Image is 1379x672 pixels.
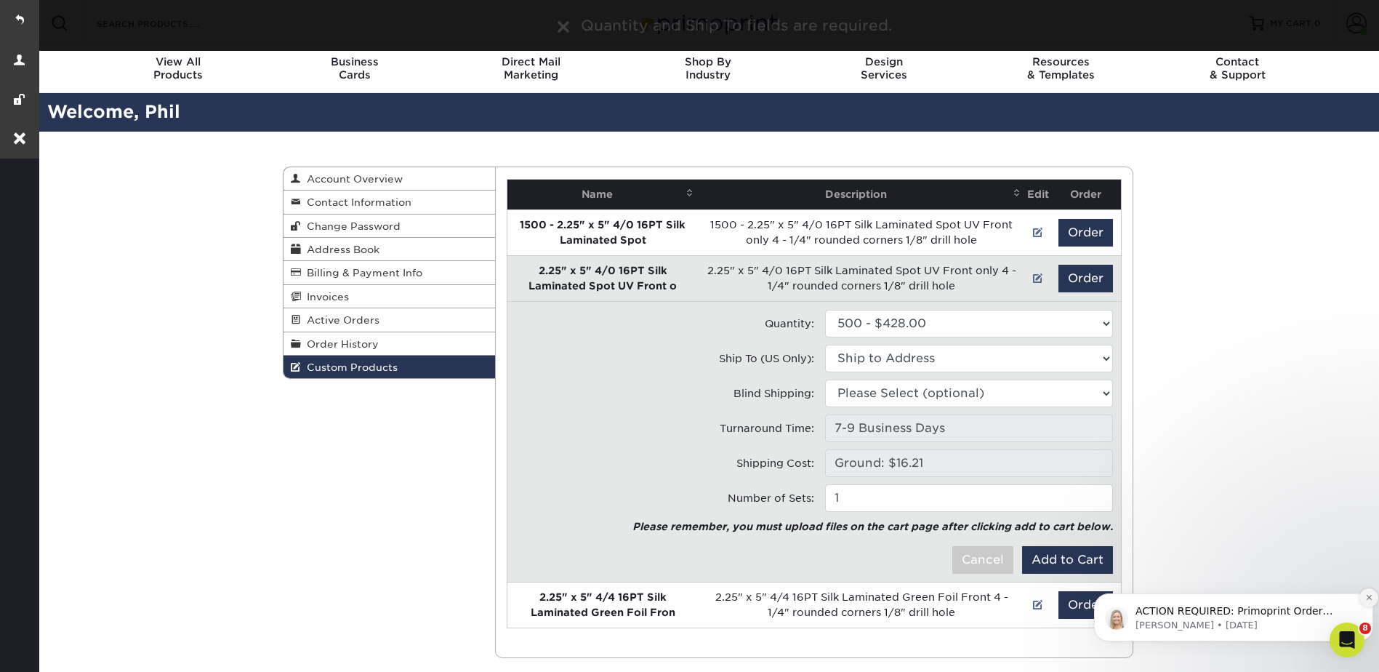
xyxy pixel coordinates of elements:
[973,55,1149,68] span: Resources
[1149,55,1326,68] span: Contact
[301,338,379,350] span: Order History
[825,449,1113,477] input: Pending
[301,196,411,208] span: Contact Information
[443,47,619,93] a: Direct MailMarketing
[736,455,814,471] label: Shipping Cost:
[301,244,379,255] span: Address Book
[1051,180,1120,209] th: Order
[47,42,267,199] span: ACTION REQUIRED: Primoprint Order 241121-44634-23675 Hello [PERSON_NAME] This email is to notify ...
[796,55,973,68] span: Design
[1022,546,1113,574] button: Add to Cart
[632,521,1113,532] em: Please remember, you must upload files on the cart page after clicking add to cart below.
[765,316,814,331] label: Quantity:
[1058,265,1113,292] button: Order
[284,167,496,191] a: Account Overview
[558,21,569,33] img: close
[581,17,892,34] span: Quantity and Ship To fields are required.
[47,56,267,69] p: Message from Natalie, sent 46w ago
[619,55,796,68] span: Shop By
[301,220,401,232] span: Change Password
[733,385,814,401] label: Blind Shipping:
[284,308,496,332] a: Active Orders
[1149,55,1326,81] div: & Support
[1025,180,1051,209] th: Edit
[266,55,443,68] span: Business
[728,490,814,505] label: Number of Sets:
[619,47,796,93] a: Shop ByIndustry
[284,332,496,356] a: Order History
[90,47,267,93] a: View AllProducts
[796,55,973,81] div: Services
[1149,47,1326,93] a: Contact& Support
[301,173,403,185] span: Account Overview
[90,55,267,68] span: View All
[284,356,496,378] a: Custom Products
[443,55,619,68] span: Direct Mail
[698,209,1025,255] td: 1500 - 2.25" x 5" 4/0 16PT Silk Laminated Spot UV Front only 4 - 1/4" rounded corners 1/8" drill ...
[443,55,619,81] div: Marketing
[301,361,398,373] span: Custom Products
[719,351,814,366] label: Ship To (US Only):
[531,591,675,618] strong: 2.25" x 5" 4/4 16PT Silk Laminated Green Foil Fron
[301,291,349,303] span: Invoices
[1359,623,1371,634] span: 8
[284,261,496,284] a: Billing & Payment Info
[520,219,686,246] strong: 1500 - 2.25" x 5" 4/0 16PT Silk Laminated Spot
[952,546,1013,574] button: Cancel
[301,267,422,279] span: Billing & Payment Info
[266,47,443,93] a: BusinessCards
[36,99,1379,126] h2: Welcome, Phil
[284,285,496,308] a: Invoices
[1330,623,1364,657] iframe: Intercom live chat
[284,191,496,214] a: Contact Information
[284,215,496,238] a: Change Password
[619,55,796,81] div: Industry
[528,265,677,292] strong: 2.25" x 5" 4/0 16PT Silk Laminated Spot UV Front o
[271,25,290,44] button: Dismiss notification
[698,255,1025,301] td: 2.25" x 5" 4/0 16PT Silk Laminated Spot UV Front only 4 - 1/4" rounded corners 1/8" drill hole
[973,47,1149,93] a: Resources& Templates
[301,314,379,326] span: Active Orders
[1058,591,1113,619] button: Order
[698,582,1025,628] td: 2.25" x 5" 4/4 16PT Silk Laminated Green Foil Front 4 - 1/4" rounded corners 1/8" drill hole
[266,55,443,81] div: Cards
[1088,563,1379,665] iframe: Intercom notifications message
[284,238,496,261] a: Address Book
[796,47,973,93] a: DesignServices
[1058,219,1113,247] button: Order
[698,180,1025,209] th: Description
[90,55,267,81] div: Products
[720,420,814,436] label: Turnaround Time:
[507,180,698,209] th: Name
[973,55,1149,81] div: & Templates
